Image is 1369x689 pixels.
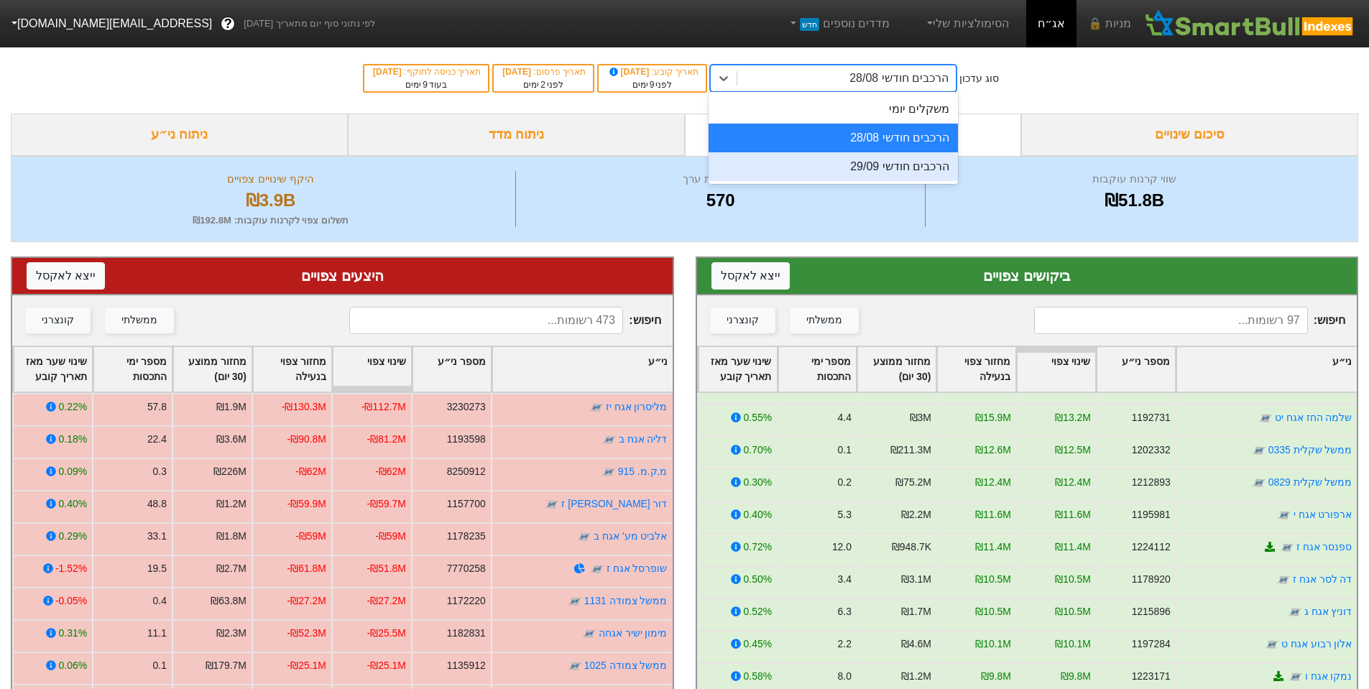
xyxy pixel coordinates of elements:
img: tase link [1264,637,1278,652]
img: tase link [582,626,596,641]
div: ממשלתי [121,313,157,328]
div: ניתוח מדד [348,114,685,156]
div: 0.2 [837,475,851,490]
div: 0.70% [743,443,771,458]
img: tase link [589,400,604,415]
div: ₪1.9M [216,399,246,415]
span: לפי נתוני סוף יום מתאריך [DATE] [244,17,375,31]
div: 1178920 [1131,572,1170,587]
div: 1223171 [1131,669,1170,684]
div: -₪52.3M [287,626,326,641]
img: tase link [568,594,582,609]
a: ספנסר אגח ז [1296,541,1352,552]
div: 8.0 [837,669,851,684]
img: tase link [601,465,616,479]
span: 9 [423,80,428,90]
div: Toggle SortBy [333,347,411,392]
div: Toggle SortBy [412,347,491,392]
div: Toggle SortBy [492,347,673,392]
span: [DATE] [502,67,533,77]
div: ₪211.3M [890,443,931,458]
div: ביקושים צפויים [711,265,1343,287]
div: ₪11.6M [1055,507,1091,522]
div: ביקושים והיצעים צפויים [685,114,1022,156]
img: tase link [545,497,559,512]
div: ₪1.2M [900,669,931,684]
div: Toggle SortBy [778,347,857,392]
div: ממשלתי [806,313,842,328]
a: ממשל שקלית 0829 [1268,476,1352,488]
div: -₪59.7M [367,496,406,512]
div: ₪10.1M [975,637,1011,652]
button: ייצא לאקסל [27,262,105,290]
div: ₪51.8B [929,188,1340,213]
div: 0.3 [153,464,167,479]
div: 1195981 [1131,507,1170,522]
div: -₪81.2M [367,432,406,447]
img: tase link [577,530,591,544]
img: tase link [1251,476,1266,490]
div: 0.45% [743,637,771,652]
div: 1172220 [447,593,486,609]
div: -0.05% [55,593,87,609]
div: ₪1.7M [900,604,931,619]
div: ₪63.8M [211,593,246,609]
span: [DATE] [607,67,652,77]
div: 48.8 [147,496,167,512]
div: בעוד ימים [372,78,481,91]
div: Toggle SortBy [1097,347,1175,392]
div: 8250912 [447,464,486,479]
div: 0.30% [743,475,771,490]
div: ₪10.5M [975,604,1011,619]
div: 0.40% [59,496,87,512]
span: [DATE] [373,67,404,77]
a: דור [PERSON_NAME] ז [561,498,667,509]
div: ₪75.2M [895,475,931,490]
div: ₪11.6M [975,507,1011,522]
div: ₪11.4M [975,540,1011,555]
div: 1192731 [1131,410,1170,425]
div: 19.5 [147,561,167,576]
div: 1197284 [1131,637,1170,652]
div: 0.50% [743,572,771,587]
span: חדש [800,18,819,31]
div: ₪3.9B [29,188,512,213]
div: 1135912 [447,658,486,673]
div: 1178235 [447,529,486,544]
div: ₪3M [909,410,931,425]
div: 7770258 [447,561,486,576]
div: -₪51.8M [367,561,406,576]
div: ₪4.6M [900,637,931,652]
div: -₪112.7M [361,399,406,415]
div: 12.0 [831,540,851,555]
div: קונצרני [42,313,74,328]
div: 0.40% [743,507,771,522]
div: 0.55% [743,410,771,425]
div: סיכום שינויים [1021,114,1358,156]
img: tase link [568,659,582,673]
div: 0.52% [743,604,771,619]
div: -₪62M [295,464,326,479]
div: 3230273 [447,399,486,415]
div: 0.31% [59,626,87,641]
div: -₪62M [375,464,406,479]
div: Toggle SortBy [93,347,172,392]
a: מימון ישיר אגחה [599,627,668,639]
span: 2 [540,80,545,90]
a: מליסרון אגח יז [606,401,668,412]
div: לפני ימים [606,78,699,91]
input: 473 רשומות... [349,307,623,334]
a: נמקו אגח ו [1304,670,1352,682]
div: 1157700 [447,496,486,512]
div: ₪2.7M [216,561,246,576]
div: ₪10.5M [1055,604,1091,619]
button: ייצא לאקסל [711,262,790,290]
div: 1224112 [1131,540,1170,555]
button: קונצרני [25,307,91,333]
div: קונצרני [727,313,759,328]
div: ₪179.7M [206,658,246,673]
div: -₪25.1M [367,658,406,673]
div: ₪12.5M [1055,443,1091,458]
div: -₪27.2M [367,593,406,609]
div: 22.4 [147,432,167,447]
